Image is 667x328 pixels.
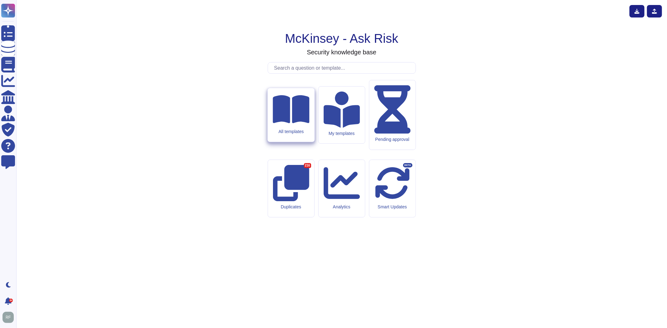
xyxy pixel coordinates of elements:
[374,137,411,142] div: Pending approval
[403,163,412,167] div: BETA
[271,62,416,73] input: Search a question or template...
[9,299,13,302] div: 9+
[1,311,18,324] button: user
[324,204,360,210] div: Analytics
[3,312,14,323] img: user
[273,204,309,210] div: Duplicates
[304,163,311,168] div: 216
[285,31,398,46] h1: McKinsey - Ask Risk
[324,131,360,136] div: My templates
[273,129,309,134] div: All templates
[374,204,411,210] div: Smart Updates
[307,48,376,56] h3: Security knowledge base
